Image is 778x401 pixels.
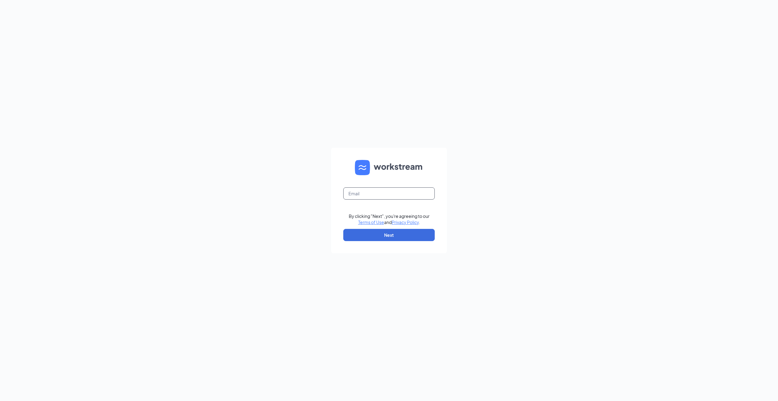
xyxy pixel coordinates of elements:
[392,219,419,225] a: Privacy Policy
[355,160,423,175] img: WS logo and Workstream text
[343,229,435,241] button: Next
[349,213,430,225] div: By clicking "Next", you're agreeing to our and .
[343,187,435,200] input: Email
[358,219,384,225] a: Terms of Use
